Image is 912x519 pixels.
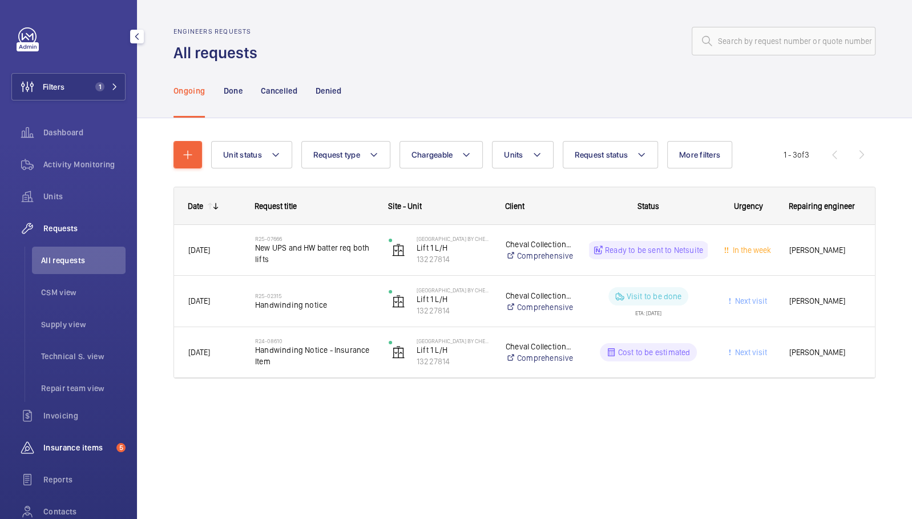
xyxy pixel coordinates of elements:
[188,246,210,255] span: [DATE]
[43,159,126,170] span: Activity Monitoring
[731,246,771,255] span: In the week
[188,348,210,357] span: [DATE]
[789,244,861,257] span: [PERSON_NAME]
[173,27,264,35] h2: Engineers requests
[733,296,767,305] span: Next visit
[43,410,126,421] span: Invoicing
[41,319,126,330] span: Supply view
[784,151,809,159] span: 1 - 3 3
[797,150,805,159] span: of
[679,150,720,159] span: More filters
[116,443,126,452] span: 5
[43,442,112,453] span: Insurance items
[41,287,126,298] span: CSM view
[173,42,264,63] h1: All requests
[43,506,126,517] span: Contacts
[188,202,203,211] div: Date
[417,235,491,242] p: [GEOGRAPHIC_DATA] by Cheval Maison
[43,127,126,138] span: Dashboard
[417,356,491,367] p: 13227814
[789,346,861,359] span: [PERSON_NAME]
[223,150,262,159] span: Unit status
[417,287,491,293] p: [GEOGRAPHIC_DATA] by Cheval Maison
[506,239,574,250] p: Cheval Collection- [GEOGRAPHIC_DATA] by Cheval Maison
[223,85,242,96] p: Done
[41,351,126,362] span: Technical S. view
[635,305,661,316] div: ETA: [DATE]
[43,81,64,92] span: Filters
[43,191,126,202] span: Units
[627,291,682,302] p: Visit to be done
[667,141,732,168] button: More filters
[504,150,523,159] span: Units
[43,223,126,234] span: Requests
[605,244,703,256] p: Ready to be sent to Netsuite
[506,352,574,364] a: Comprehensive
[255,337,374,344] h2: R24-08610
[261,85,297,96] p: Cancelled
[392,243,405,257] img: elevator.svg
[637,202,659,211] span: Status
[211,141,292,168] button: Unit status
[506,301,574,313] a: Comprehensive
[392,295,405,308] img: elevator.svg
[417,293,491,305] p: Lift 1 L/H
[575,150,628,159] span: Request status
[392,345,405,359] img: elevator.svg
[173,85,205,96] p: Ongoing
[255,235,374,242] h2: R25-07666
[255,344,374,367] span: Handwinding Notice - Insurance Item
[692,27,875,55] input: Search by request number or quote number
[255,242,374,265] span: New UPS and HW batter req both lifts
[411,150,453,159] span: Chargeable
[505,202,524,211] span: Client
[417,305,491,316] p: 13227814
[789,295,861,308] span: [PERSON_NAME]
[255,292,374,299] h2: R25-02315
[618,347,691,358] p: Cost to be estimated
[789,202,855,211] span: Repairing engineer
[563,141,659,168] button: Request status
[399,141,483,168] button: Chargeable
[417,254,491,265] p: 13227814
[43,474,126,485] span: Reports
[388,202,422,211] span: Site - Unit
[506,250,574,261] a: Comprehensive
[255,202,297,211] span: Request title
[417,242,491,254] p: Lift 1 L/H
[506,341,574,352] p: Cheval Collection- [GEOGRAPHIC_DATA] by Cheval Maison
[733,348,767,357] span: Next visit
[492,141,553,168] button: Units
[41,255,126,266] span: All requests
[506,290,574,301] p: Cheval Collection- [GEOGRAPHIC_DATA] by Cheval Maison
[95,82,104,91] span: 1
[11,73,126,100] button: Filters1
[313,150,360,159] span: Request type
[316,85,341,96] p: Denied
[255,299,374,311] span: Handwinding notice
[417,337,491,344] p: [GEOGRAPHIC_DATA] by Cheval Maison
[734,202,763,211] span: Urgency
[417,344,491,356] p: Lift 1 L/H
[41,383,126,394] span: Repair team view
[301,141,390,168] button: Request type
[188,296,210,305] span: [DATE]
